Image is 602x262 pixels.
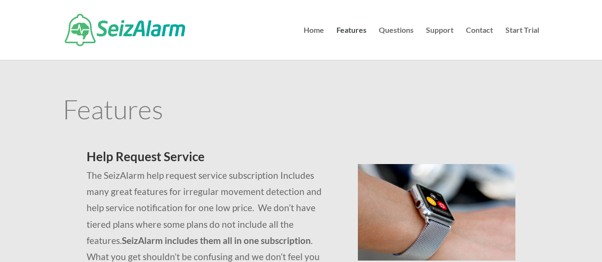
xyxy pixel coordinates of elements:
iframe: Help widget launcher [517,225,592,252]
a: Contact [466,27,493,60]
a: Features [336,27,366,60]
img: seizalarm-on-wrist [358,164,515,261]
h1: Features [63,96,539,127]
a: Home [304,27,324,60]
a: Questions [379,27,414,60]
img: SeizAlarm [65,14,185,46]
h2: Help Request Service [87,150,335,167]
strong: SeizAlarm includes them all in one subscription [122,235,311,246]
a: Start Trial [505,27,539,60]
a: Support [426,27,454,60]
